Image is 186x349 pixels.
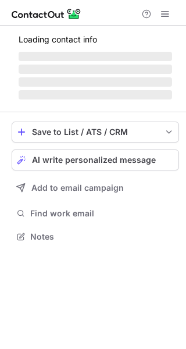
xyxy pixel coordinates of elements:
p: Loading contact info [19,35,172,44]
span: Notes [30,232,174,242]
span: ‌ [19,52,172,61]
span: Find work email [30,208,174,219]
span: AI write personalized message [32,155,156,165]
span: ‌ [19,77,172,87]
img: ContactOut v5.3.10 [12,7,81,21]
span: ‌ [19,90,172,99]
span: ‌ [19,65,172,74]
button: Notes [12,229,179,245]
span: Add to email campaign [31,183,124,193]
button: AI write personalized message [12,149,179,170]
button: Find work email [12,205,179,222]
button: Add to email campaign [12,177,179,198]
div: Save to List / ATS / CRM [32,127,159,137]
button: save-profile-one-click [12,122,179,143]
